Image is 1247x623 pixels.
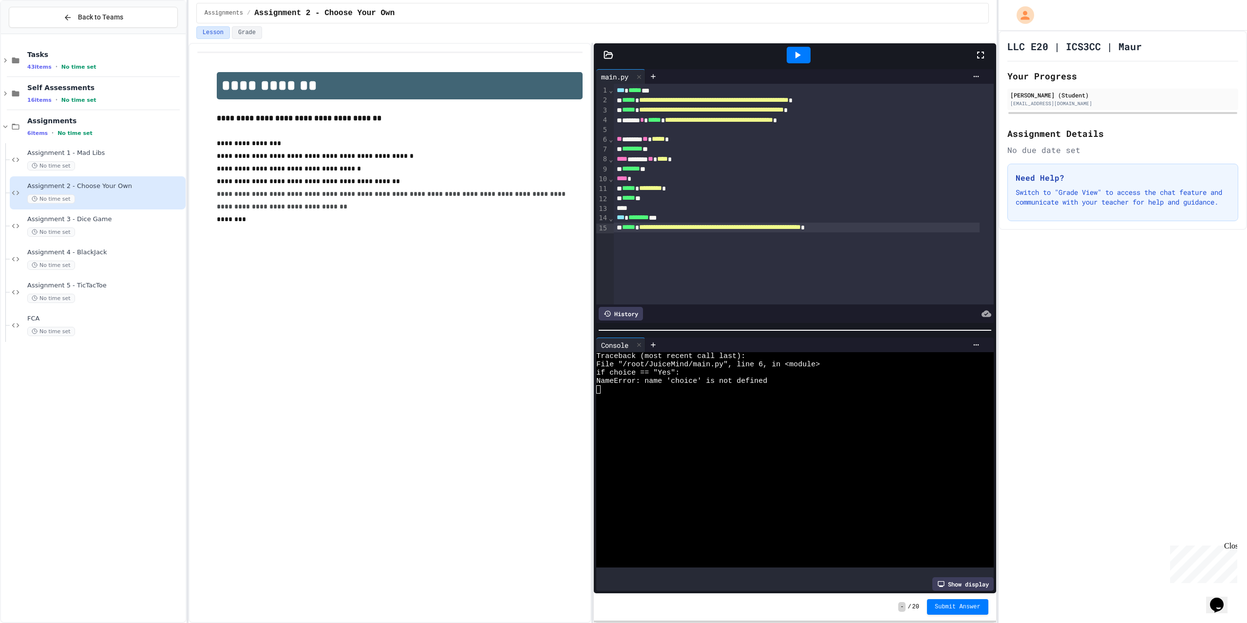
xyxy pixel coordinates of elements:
[1007,69,1238,83] h2: Your Progress
[27,227,75,237] span: No time set
[596,360,820,369] span: File "/root/JuiceMind/main.py", line 6, in <module>
[27,248,184,257] span: Assignment 4 - BlackJack
[608,86,613,94] span: Fold line
[608,214,613,222] span: Fold line
[4,4,67,62] div: Chat with us now!Close
[1007,39,1142,53] h1: LLC E20 | ICS3CC | Maur
[196,26,230,39] button: Lesson
[78,12,123,22] span: Back to Teams
[27,116,184,125] span: Assignments
[27,327,75,336] span: No time set
[596,106,608,115] div: 3
[1007,144,1238,156] div: No due date set
[1166,542,1237,583] iframe: chat widget
[596,194,608,204] div: 12
[596,352,745,360] span: Traceback (most recent call last):
[608,155,613,163] span: Fold line
[56,63,57,71] span: •
[596,86,608,95] div: 1
[1010,91,1235,99] div: [PERSON_NAME] (Student)
[27,149,184,157] span: Assignment 1 - Mad Libs
[596,213,608,223] div: 14
[1016,172,1230,184] h3: Need Help?
[898,602,906,612] span: -
[596,369,680,377] span: if choice == "Yes":
[596,184,608,194] div: 11
[596,224,608,233] div: 15
[1016,188,1230,207] p: Switch to "Grade View" to access the chat feature and communicate with your teacher for help and ...
[27,130,48,136] span: 6 items
[932,577,994,591] div: Show display
[27,315,184,323] span: FCA
[596,338,645,352] div: Console
[205,9,243,17] span: Assignments
[27,182,184,190] span: Assignment 2 - Choose Your Own
[27,161,75,170] span: No time set
[1010,100,1235,107] div: [EMAIL_ADDRESS][DOMAIN_NAME]
[927,599,988,615] button: Submit Answer
[27,97,52,103] span: 16 items
[596,174,608,184] div: 10
[27,50,184,59] span: Tasks
[935,603,981,611] span: Submit Answer
[596,135,608,145] div: 6
[596,340,633,350] div: Console
[596,72,633,82] div: main.py
[596,95,608,105] div: 2
[27,64,52,70] span: 43 items
[57,130,93,136] span: No time set
[596,69,645,84] div: main.py
[247,9,250,17] span: /
[52,129,54,137] span: •
[61,64,96,70] span: No time set
[596,377,767,385] span: NameError: name 'choice' is not defined
[907,603,911,611] span: /
[596,154,608,164] div: 8
[27,215,184,224] span: Assignment 3 - Dice Game
[1206,584,1237,613] iframe: chat widget
[27,294,75,303] span: No time set
[254,7,395,19] span: Assignment 2 - Choose Your Own
[27,261,75,270] span: No time set
[27,83,184,92] span: Self Assessments
[232,26,262,39] button: Grade
[27,282,184,290] span: Assignment 5 - TicTacToe
[596,125,608,135] div: 5
[596,165,608,174] div: 9
[608,175,613,183] span: Fold line
[27,194,75,204] span: No time set
[1007,127,1238,140] h2: Assignment Details
[608,135,613,143] span: Fold line
[61,97,96,103] span: No time set
[56,96,57,104] span: •
[912,603,919,611] span: 20
[599,307,643,321] div: History
[596,204,608,214] div: 13
[1006,4,1037,26] div: My Account
[9,7,178,28] button: Back to Teams
[596,115,608,125] div: 4
[596,145,608,154] div: 7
